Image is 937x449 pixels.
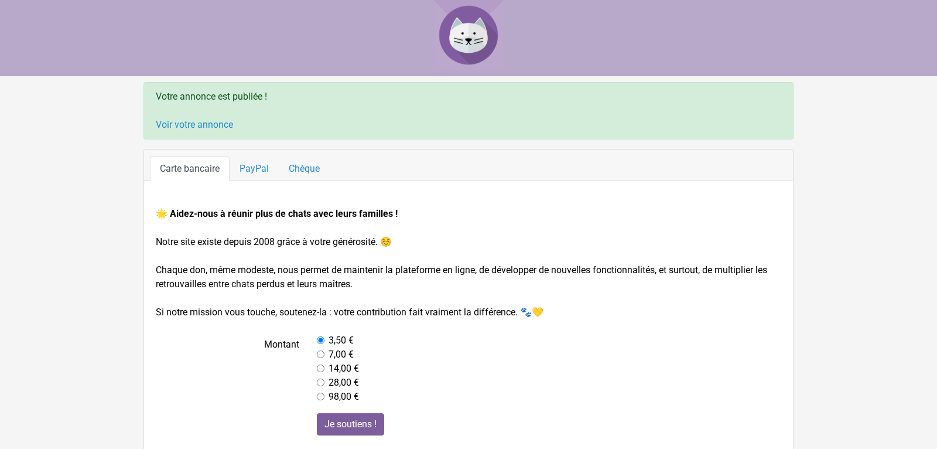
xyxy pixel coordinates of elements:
strong: 🌟 Aidez-nous à réunir plus de chats avec leurs familles ! [156,208,398,219]
a: Chèque [279,157,330,181]
label: Montant [147,334,308,404]
label: 7,00 € [329,348,354,362]
a: Voir votre annonce [156,119,233,130]
label: 98,00 € [329,390,359,404]
label: 28,00 € [329,376,359,390]
input: Je soutiens ! [317,413,384,436]
a: Carte bancaire [150,157,230,181]
a: PayPal [230,157,279,181]
div: Votre annonce est publiée ! [143,82,794,140]
label: 3,50 € [329,334,354,348]
label: 14,00 € [329,362,359,376]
